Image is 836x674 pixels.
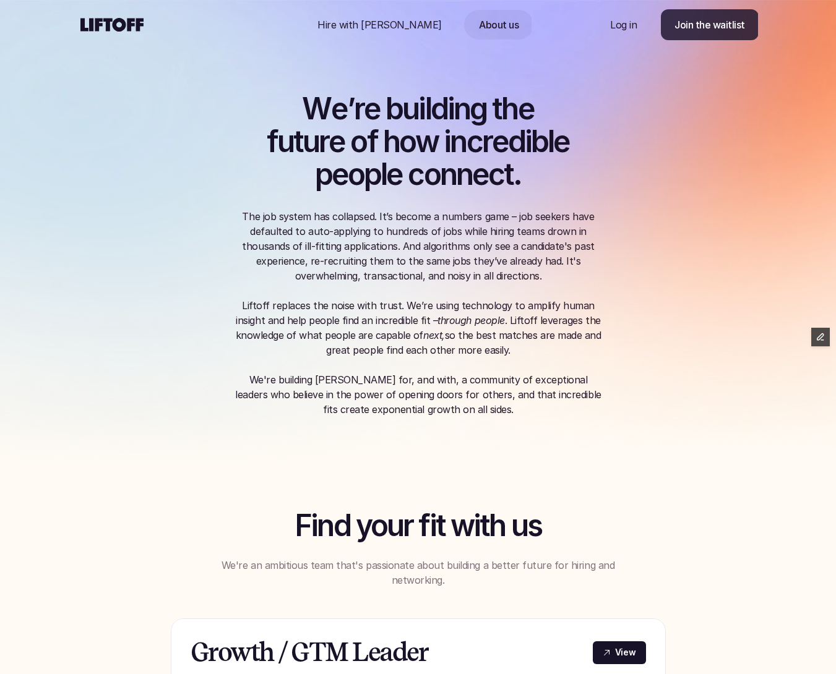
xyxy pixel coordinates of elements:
p: Log in [610,17,637,32]
span: e [364,93,380,126]
span: ’ [347,93,354,126]
span: o [424,158,440,191]
span: c [467,126,482,158]
span: e [332,158,348,191]
span: e [472,158,488,191]
span: b [531,126,548,158]
span: t [504,158,513,191]
span: h [501,93,517,126]
span: w [415,126,438,158]
span: l [425,93,431,126]
span: r [354,93,364,126]
p: Join the waitlist [674,17,745,32]
span: i [447,93,454,126]
p: About us [479,17,519,32]
span: r [319,126,329,158]
span: o [350,126,366,158]
a: Nav Link [464,10,533,40]
span: u [303,126,319,158]
span: d [508,126,525,158]
span: i [444,126,450,158]
span: e [492,126,508,158]
span: l [381,158,386,191]
span: r [482,126,492,158]
p: Hire with [PERSON_NAME] [317,17,442,32]
span: l [548,126,553,158]
a: Join the waitlist [661,9,759,40]
p: We're an ambitious team that's passionate about building a better future for hiring and networking. [202,558,635,587]
span: n [454,93,470,126]
p: View [615,646,636,659]
a: Nav Link [303,10,457,40]
h3: Growth / GTM Leader [191,638,577,667]
em: through people [437,314,504,326]
span: c [408,158,423,191]
span: t [293,126,303,158]
a: View [593,641,646,664]
span: u [402,93,418,126]
span: n [440,158,456,191]
span: n [456,158,472,191]
span: e [518,93,534,126]
a: Nav Link [595,10,652,40]
em: next, [423,329,445,341]
span: n [450,126,466,158]
span: i [525,126,531,158]
span: b [386,93,402,126]
h2: Find your fit with us [202,510,635,542]
span: c [488,158,504,191]
span: p [364,158,381,191]
span: h [383,126,399,158]
span: g [470,93,486,126]
span: f [367,126,377,158]
span: o [399,126,415,158]
p: The job system has collapsed. It’s become a numbers game – job seekers have defaulted to auto-app... [233,209,604,417]
span: e [553,126,569,158]
button: Edit Framer Content [811,328,830,346]
span: d [431,93,447,126]
span: i [418,93,424,126]
span: e [386,158,402,191]
span: t [492,93,501,126]
span: e [331,93,347,126]
span: W [302,93,330,126]
span: . [513,158,521,191]
span: f [267,126,277,158]
span: e [329,126,345,158]
span: u [277,126,293,158]
span: p [315,158,332,191]
span: o [348,158,364,191]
